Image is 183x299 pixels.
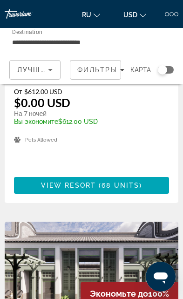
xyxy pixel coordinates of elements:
[90,289,148,299] span: Экономьте до
[17,66,116,74] span: Лучшие предложения
[77,66,117,74] span: Фильтры
[14,118,98,125] p: $612.00 USD
[24,88,62,95] span: $612.00 USD
[17,64,53,75] mat-select: Sort by
[70,60,121,80] button: Filters
[102,182,139,189] span: 68 units
[14,109,98,118] p: На 7 ночей
[146,262,176,292] iframe: Кнопка запуска окна обмена сообщениями
[82,11,91,19] span: ru
[77,8,105,21] button: Change language
[12,37,113,48] input: Select destination
[41,182,96,189] span: View Resort
[12,28,42,35] span: Destination
[96,182,142,189] span: ( )
[25,137,57,143] span: Pets Allowed
[14,177,169,194] button: View Resort(68 units)
[130,63,151,76] span: карта
[119,8,151,21] button: Change currency
[14,88,22,95] span: От
[123,11,137,19] span: USD
[14,118,58,125] span: Вы экономите
[14,95,70,109] p: $0.00 USD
